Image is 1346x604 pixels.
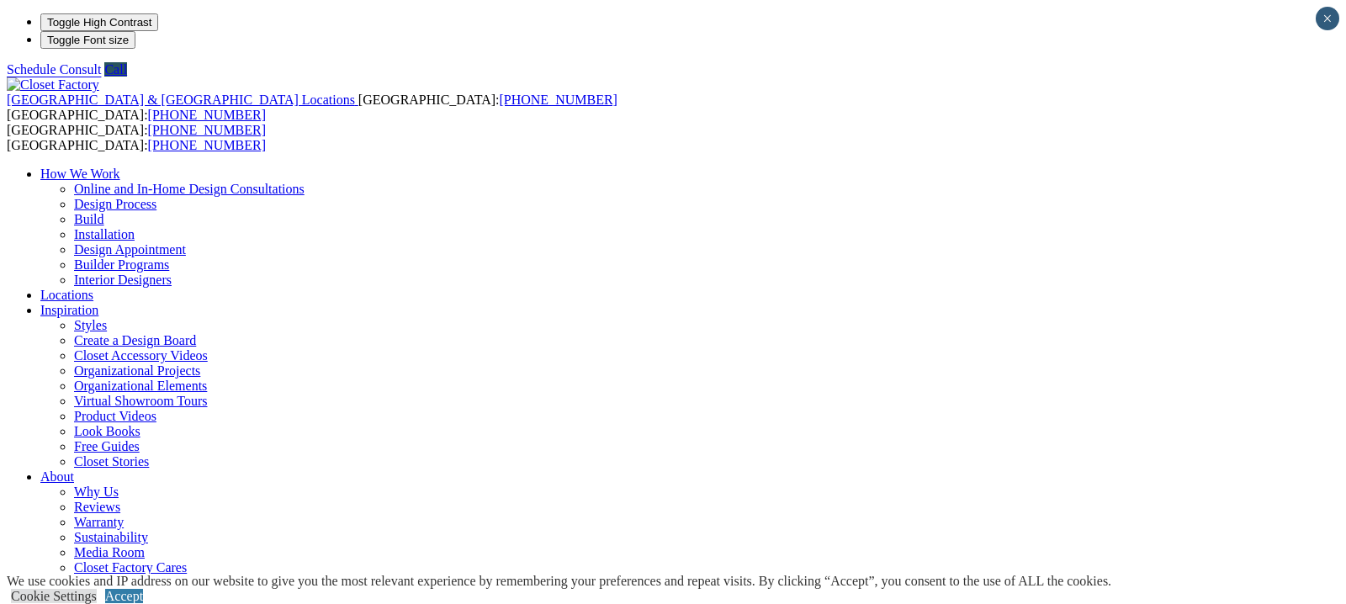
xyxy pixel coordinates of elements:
a: Closet Factory Cares [74,560,187,575]
a: Closet Stories [74,454,149,469]
a: Free Guides [74,439,140,453]
a: Organizational Projects [74,363,200,378]
a: Reviews [74,500,120,514]
a: Interior Designers [74,273,172,287]
a: Organizational Elements [74,379,207,393]
button: Toggle High Contrast [40,13,158,31]
a: Online and In-Home Design Consultations [74,182,305,196]
a: About [40,469,74,484]
a: Warranty [74,515,124,529]
a: [PHONE_NUMBER] [148,108,266,122]
button: Close [1316,7,1339,30]
a: [PHONE_NUMBER] [148,138,266,152]
a: Look Books [74,424,140,438]
a: Why Us [74,485,119,499]
span: Toggle Font size [47,34,129,46]
span: [GEOGRAPHIC_DATA]: [GEOGRAPHIC_DATA]: [7,123,266,152]
a: Schedule Consult [7,62,101,77]
a: How We Work [40,167,120,181]
a: Installation [74,227,135,241]
a: Styles [74,318,107,332]
a: Sustainability [74,530,148,544]
a: Closet Accessory Videos [74,348,208,363]
div: We use cookies and IP address on our website to give you the most relevant experience by remember... [7,574,1111,589]
img: Closet Factory [7,77,99,93]
a: Create a Design Board [74,333,196,347]
span: Toggle High Contrast [47,16,151,29]
a: [PHONE_NUMBER] [148,123,266,137]
a: [GEOGRAPHIC_DATA] & [GEOGRAPHIC_DATA] Locations [7,93,358,107]
a: Accept [105,589,143,603]
a: Product Videos [74,409,156,423]
span: [GEOGRAPHIC_DATA]: [GEOGRAPHIC_DATA]: [7,93,617,122]
span: [GEOGRAPHIC_DATA] & [GEOGRAPHIC_DATA] Locations [7,93,355,107]
a: Media Room [74,545,145,559]
a: Inspiration [40,303,98,317]
button: Toggle Font size [40,31,135,49]
a: Locations [40,288,93,302]
a: Design Process [74,197,156,211]
a: Call [104,62,127,77]
a: Builder Programs [74,257,169,272]
a: Design Appointment [74,242,186,257]
a: Virtual Showroom Tours [74,394,208,408]
a: Cookie Settings [11,589,97,603]
a: Build [74,212,104,226]
a: [PHONE_NUMBER] [499,93,617,107]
